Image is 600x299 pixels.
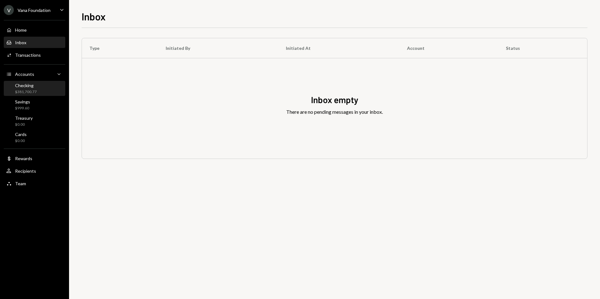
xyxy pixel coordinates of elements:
th: Account [399,38,499,58]
a: Rewards [4,153,65,164]
th: Type [82,38,158,58]
div: Inbox [15,40,26,45]
a: Cards$0.00 [4,130,65,145]
div: Cards [15,132,27,137]
a: Inbox [4,37,65,48]
a: Accounts [4,68,65,80]
div: $0.00 [15,138,27,144]
th: Initiated At [278,38,399,58]
div: V [4,5,14,15]
a: Home [4,24,65,35]
div: Vana Foundation [18,8,51,13]
a: Team [4,178,65,189]
div: Treasury [15,115,33,121]
a: Checking$381,700.77 [4,81,65,96]
a: Recipients [4,165,65,176]
a: Treasury$0.00 [4,113,65,129]
div: Recipients [15,168,36,174]
div: $381,700.77 [15,89,37,95]
th: Status [498,38,587,58]
div: $999.60 [15,106,30,111]
h1: Inbox [82,10,106,23]
a: Savings$999.60 [4,97,65,112]
th: Initiated By [158,38,278,58]
div: Home [15,27,27,33]
div: Transactions [15,52,41,58]
div: $0.00 [15,122,33,127]
div: Accounts [15,71,34,77]
div: Checking [15,83,37,88]
div: Inbox empty [311,94,358,106]
div: Team [15,181,26,186]
div: Rewards [15,156,32,161]
div: There are no pending messages in your inbox. [286,108,383,116]
div: Savings [15,99,30,104]
a: Transactions [4,49,65,60]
